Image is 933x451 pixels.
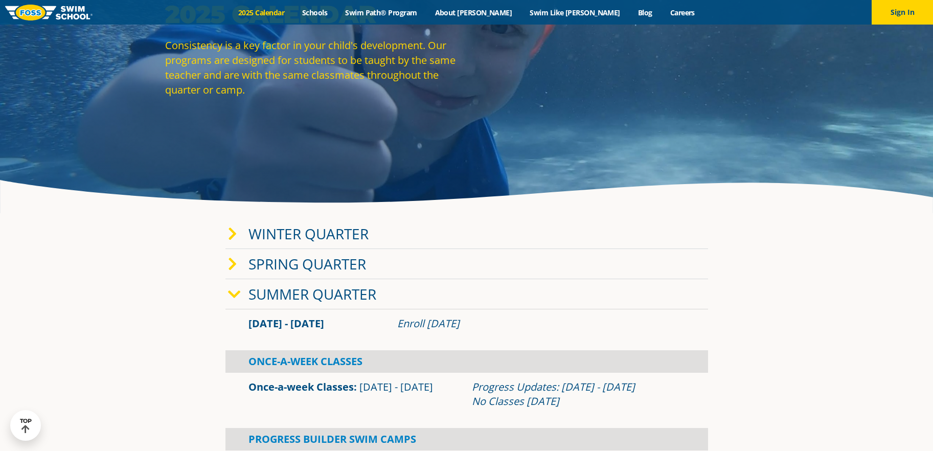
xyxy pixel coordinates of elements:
a: Swim Like [PERSON_NAME] [521,8,629,17]
a: Summer Quarter [248,284,376,304]
a: Blog [629,8,661,17]
div: TOP [20,418,32,434]
div: Enroll [DATE] [397,317,685,331]
img: FOSS Swim School Logo [5,5,93,20]
a: Once-a-week Classes [248,380,354,394]
a: Swim Path® Program [336,8,426,17]
a: Careers [661,8,703,17]
div: Progress Builder Swim Camps [225,428,708,450]
div: Progress Updates: [DATE] - [DATE] No Classes [DATE] [472,380,685,409]
a: Schools [293,8,336,17]
div: Once-A-Week Classes [225,350,708,373]
span: [DATE] - [DATE] [248,317,324,330]
span: [DATE] - [DATE] [359,380,433,394]
p: Consistency is a key factor in your child's development. Our programs are designed for students t... [165,38,462,97]
a: About [PERSON_NAME] [426,8,521,17]
a: Winter Quarter [248,224,369,243]
a: 2025 Calendar [230,8,293,17]
a: Spring Quarter [248,254,366,274]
